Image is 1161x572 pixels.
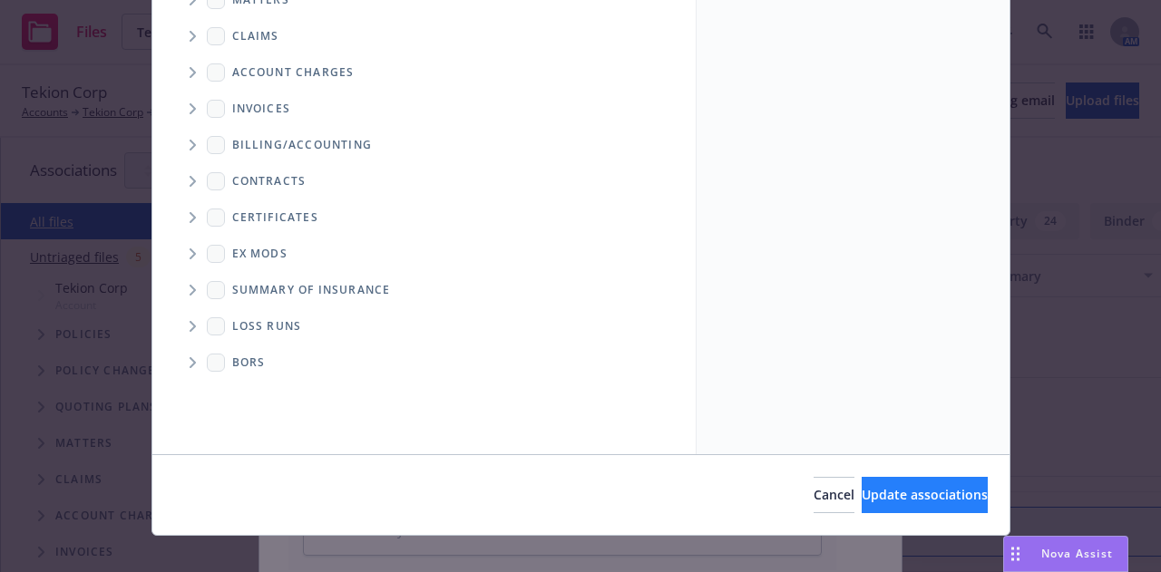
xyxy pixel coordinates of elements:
span: Update associations [862,486,988,503]
span: Nova Assist [1041,546,1113,561]
span: Contracts [232,176,307,187]
div: Folder Tree Example [152,127,696,381]
span: Loss Runs [232,321,302,332]
button: Update associations [862,477,988,513]
span: Invoices [232,103,291,114]
span: BORs [232,357,266,368]
span: Claims [232,31,279,42]
span: Certificates [232,212,318,223]
span: Account charges [232,67,355,78]
span: Cancel [814,486,854,503]
span: Ex Mods [232,248,288,259]
div: Drag to move [1004,537,1027,571]
button: Nova Assist [1003,536,1128,572]
button: Cancel [814,477,854,513]
span: Billing/Accounting [232,140,373,150]
span: Summary of insurance [232,285,391,296]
